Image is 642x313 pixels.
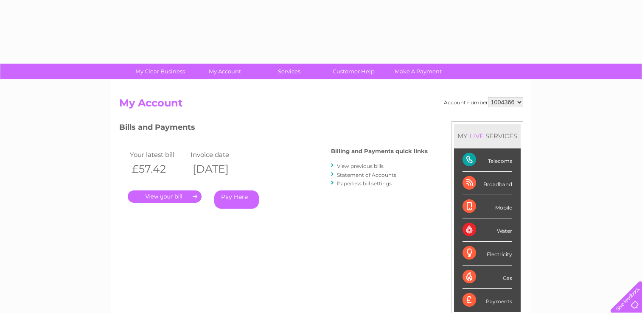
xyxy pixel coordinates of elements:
[128,190,202,203] a: .
[463,218,512,242] div: Water
[188,149,250,160] td: Invoice date
[119,121,428,136] h3: Bills and Payments
[463,195,512,218] div: Mobile
[337,163,384,169] a: View previous bills
[128,160,189,178] th: £57.42
[444,97,523,107] div: Account number
[319,64,389,79] a: Customer Help
[468,132,485,140] div: LIVE
[214,190,259,209] a: Pay Here
[463,265,512,289] div: Gas
[331,148,428,154] h4: Billing and Payments quick links
[454,124,521,148] div: MY SERVICES
[254,64,324,79] a: Services
[190,64,260,79] a: My Account
[463,242,512,265] div: Electricity
[119,97,523,113] h2: My Account
[463,289,512,312] div: Payments
[463,172,512,195] div: Broadband
[125,64,195,79] a: My Clear Business
[188,160,250,178] th: [DATE]
[128,149,189,160] td: Your latest bill
[463,148,512,172] div: Telecoms
[383,64,453,79] a: Make A Payment
[337,180,392,187] a: Paperless bill settings
[337,172,396,178] a: Statement of Accounts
